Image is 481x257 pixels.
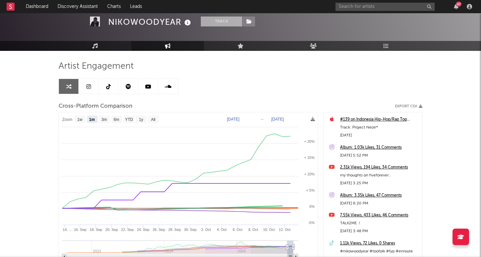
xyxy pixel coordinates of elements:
[340,116,419,124] a: #139 on Indonesia Hip-Hop/Rap Top Albums
[89,117,95,122] text: 1m
[340,219,419,227] div: TALK2ME .!
[454,4,459,9] button: 47
[340,192,419,200] a: Album: 3.35k Likes, 47 Comments
[201,17,242,26] button: Track
[217,228,227,232] text: 4. Oct
[340,239,419,247] a: 1.11k Views, 72 Likes, 0 Shares
[137,228,150,232] text: 24. Sep
[121,228,134,232] text: 22. Sep
[59,102,132,110] span: Cross-Platform Comparison
[201,228,211,232] text: 2. Oct
[125,117,133,122] text: YTD
[335,3,435,11] input: Search for artists
[340,200,419,207] div: [DATE] 6:20 PM
[263,228,275,232] text: 10. Oct
[304,172,315,176] text: + 10%
[74,228,87,232] text: 16. Sep
[304,139,315,143] text: + 20%
[102,117,107,122] text: 3m
[340,152,419,160] div: [DATE] 5:52 PM
[62,117,72,122] text: Zoom
[309,204,315,208] text: 0%
[227,117,240,122] text: [DATE]
[248,228,258,232] text: 8. Oct
[151,117,155,122] text: All
[108,17,193,27] div: NIKOWOODYEAR
[184,228,197,232] text: 30. Sep
[106,228,118,232] text: 20. Sep
[340,124,419,131] div: Track: Project Neon*
[340,179,419,187] div: [DATE] 3:25 PM
[90,228,102,232] text: 18. Sep
[340,171,419,179] div: my thoughts on fiveforever..
[77,117,83,122] text: 1w
[114,117,119,122] text: 6m
[304,156,315,160] text: + 15%
[456,2,461,7] div: 47
[340,227,419,235] div: [DATE] 3:48 PM
[139,117,143,122] text: 1y
[260,117,264,122] text: →
[153,228,165,232] text: 26. Sep
[395,104,422,108] button: Export CSV
[306,188,315,192] text: + 5%
[340,131,419,139] div: [DATE]
[279,228,290,232] text: 12. Oct
[308,221,315,225] text: -5%
[59,62,134,70] span: Artist Engagement
[340,144,419,152] a: Album: 1.03k Likes, 31 Comments
[168,228,181,232] text: 28. Sep
[340,247,419,255] div: #nikowoodyear #toofolk #fyp #enroute
[271,117,284,122] text: [DATE]
[233,228,242,232] text: 6. Oct
[63,228,72,232] text: 14. …
[340,211,419,219] a: 7.55k Views, 433 Likes, 46 Comments
[340,164,419,171] a: 2.31k Views, 194 Likes, 34 Comments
